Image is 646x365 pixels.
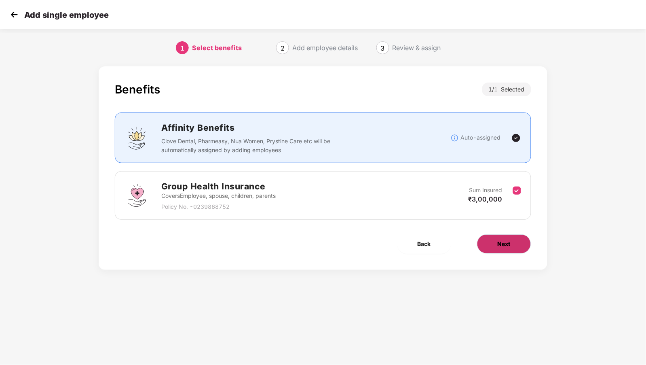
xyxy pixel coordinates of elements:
[125,126,149,150] img: svg+xml;base64,PHN2ZyBpZD0iQWZmaW5pdHlfQmVuZWZpdHMiIGRhdGEtbmFtZT0iQWZmaW5pdHkgQmVuZWZpdHMiIHhtbG...
[461,133,501,142] p: Auto-assigned
[511,133,521,143] img: svg+xml;base64,PHN2ZyBpZD0iVGljay0yNHgyNCIgeG1sbnM9Imh0dHA6Ly93d3cudzMub3JnLzIwMDAvc3ZnIiB3aWR0aD...
[180,44,184,52] span: 1
[8,8,20,21] img: svg+xml;base64,PHN2ZyB4bWxucz0iaHR0cDovL3d3dy53My5vcmcvMjAwMC9zdmciIHdpZHRoPSIzMCIgaGVpZ2h0PSIzMC...
[161,121,451,134] h2: Affinity Benefits
[281,44,285,52] span: 2
[161,137,335,155] p: Clove Dental, Pharmeasy, Nua Women, Prystine Care etc will be automatically assigned by adding em...
[161,191,276,200] p: Covers Employee, spouse, children, parents
[469,186,502,195] p: Sum Insured
[482,83,531,96] div: 1 / Selected
[498,240,511,248] span: Next
[451,134,459,142] img: svg+xml;base64,PHN2ZyBpZD0iSW5mb18tXzMyeDMyIiBkYXRhLW5hbWU9IkluZm8gLSAzMngzMiIgeG1sbnM9Imh0dHA6Ly...
[393,41,441,54] div: Review & assign
[494,86,501,93] span: 1
[125,183,149,208] img: svg+xml;base64,PHN2ZyBpZD0iR3JvdXBfSGVhbHRoX0luc3VyYW5jZSIgZGF0YS1uYW1lPSJHcm91cCBIZWFsdGggSW5zdX...
[192,41,242,54] div: Select benefits
[477,234,531,254] button: Next
[292,41,358,54] div: Add employee details
[381,44,385,52] span: 3
[397,234,451,254] button: Back
[418,240,431,248] span: Back
[161,202,276,211] p: Policy No. - 0239868752
[115,83,160,96] div: Benefits
[161,180,276,193] h2: Group Health Insurance
[469,195,502,203] span: ₹3,00,000
[24,10,109,20] p: Add single employee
